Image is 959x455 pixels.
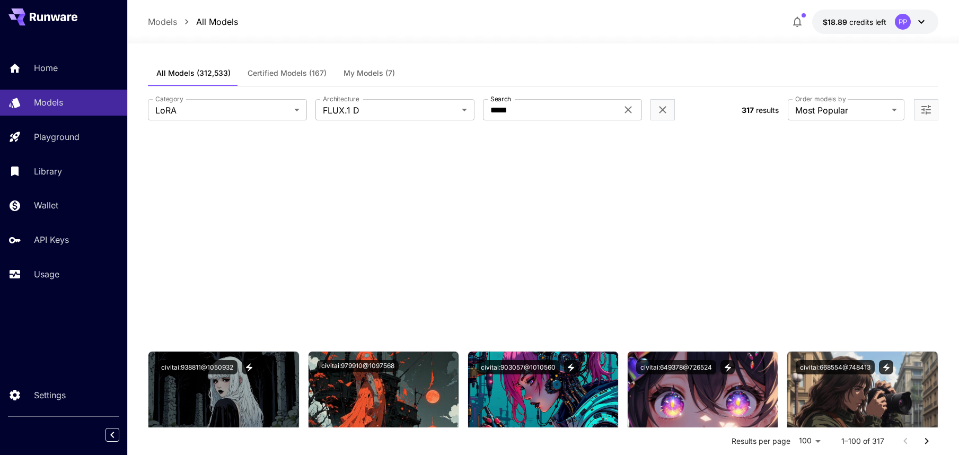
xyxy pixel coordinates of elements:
p: Usage [34,268,59,281]
button: View trigger words [879,360,893,374]
span: LoRA [155,104,290,117]
p: Library [34,165,62,178]
div: $18.88739 [823,16,886,28]
span: credits left [849,17,886,27]
a: All Models [196,15,238,28]
span: $18.89 [823,17,849,27]
button: civitai:903057@1010560 [477,360,560,374]
button: civitai:649378@726524 [636,360,716,374]
button: $18.88739PP [812,10,938,34]
div: PP [895,14,911,30]
p: 1–100 of 317 [841,436,884,447]
div: 100 [795,433,824,449]
p: API Keys [34,233,69,246]
button: civitai:979910@1097568 [317,360,399,372]
button: View trigger words [242,360,256,374]
span: Most Popular [795,104,887,117]
nav: breadcrumb [148,15,238,28]
p: Home [34,62,58,74]
div: Collapse sidebar [113,425,127,444]
span: results [756,106,779,115]
span: 317 [742,106,754,115]
button: Open more filters [920,103,932,117]
p: Wallet [34,199,58,212]
label: Architecture [323,94,359,103]
button: civitai:938811@1050932 [157,360,237,374]
p: Models [34,96,63,109]
span: FLUX.1 D [323,104,457,117]
button: Collapse sidebar [105,428,119,442]
p: Results per page [732,436,790,447]
button: View trigger words [720,360,735,374]
p: Playground [34,130,80,143]
p: Settings [34,389,66,401]
button: civitai:668554@748413 [796,360,875,374]
a: Models [148,15,177,28]
button: View trigger words [564,360,578,374]
span: My Models (7) [344,68,395,78]
span: All Models (312,533) [156,68,231,78]
label: Search [490,94,511,103]
button: Go to next page [916,431,937,452]
label: Order models by [795,94,846,103]
label: Category [155,94,183,103]
span: Certified Models (167) [248,68,327,78]
button: Clear filters (2) [656,103,669,117]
